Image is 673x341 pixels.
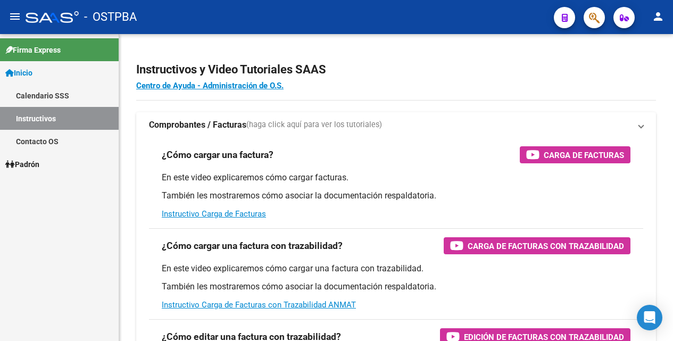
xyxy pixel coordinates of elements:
[149,119,246,131] strong: Comprobantes / Facturas
[84,5,137,29] span: - OSTPBA
[544,148,624,162] span: Carga de Facturas
[468,239,624,253] span: Carga de Facturas con Trazabilidad
[5,44,61,56] span: Firma Express
[162,172,630,184] p: En este video explicaremos cómo cargar facturas.
[136,60,656,80] h2: Instructivos y Video Tutoriales SAAS
[5,159,39,170] span: Padrón
[162,209,266,219] a: Instructivo Carga de Facturas
[520,146,630,163] button: Carga de Facturas
[162,190,630,202] p: También les mostraremos cómo asociar la documentación respaldatoria.
[162,147,273,162] h3: ¿Cómo cargar una factura?
[444,237,630,254] button: Carga de Facturas con Trazabilidad
[5,67,32,79] span: Inicio
[162,300,356,310] a: Instructivo Carga de Facturas con Trazabilidad ANMAT
[162,238,343,253] h3: ¿Cómo cargar una factura con trazabilidad?
[136,81,284,90] a: Centro de Ayuda - Administración de O.S.
[246,119,382,131] span: (haga click aquí para ver los tutoriales)
[9,10,21,23] mat-icon: menu
[652,10,664,23] mat-icon: person
[162,281,630,293] p: También les mostraremos cómo asociar la documentación respaldatoria.
[136,112,656,138] mat-expansion-panel-header: Comprobantes / Facturas(haga click aquí para ver los tutoriales)
[637,305,662,330] div: Open Intercom Messenger
[162,263,630,275] p: En este video explicaremos cómo cargar una factura con trazabilidad.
